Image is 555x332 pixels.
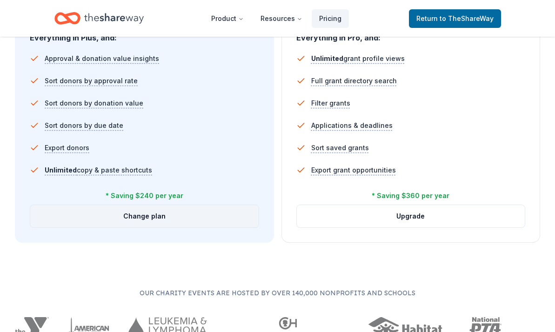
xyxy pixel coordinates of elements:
span: Return [416,13,494,24]
div: * Saving $360 per year [372,190,449,201]
a: Returnto TheShareWay [409,9,501,28]
nav: Main [204,7,349,29]
span: Unlimited [311,54,343,62]
span: Export donors [45,142,89,153]
span: Sort saved grants [311,142,369,153]
div: * Saving $240 per year [106,190,183,201]
a: Home [54,7,144,29]
span: copy & paste shortcuts [45,166,152,174]
span: Unlimited [45,166,77,174]
button: Product [204,9,251,28]
span: grant profile views [311,54,405,62]
span: Filter grants [311,98,350,109]
span: Full grant directory search [311,75,397,86]
span: to TheShareWay [440,14,494,22]
span: Export grant opportunities [311,165,396,176]
span: Applications & deadlines [311,120,393,131]
span: Sort donors by approval rate [45,75,138,86]
button: Upgrade [297,205,525,227]
button: Resources [253,9,310,28]
span: Sort donors by due date [45,120,123,131]
button: Change plan [30,205,259,227]
p: Our charity events are hosted by over 140,000 nonprofits and schools [15,287,540,299]
span: Approval & donation value insights [45,53,159,64]
a: Pricing [312,9,349,28]
span: Sort donors by donation value [45,98,143,109]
